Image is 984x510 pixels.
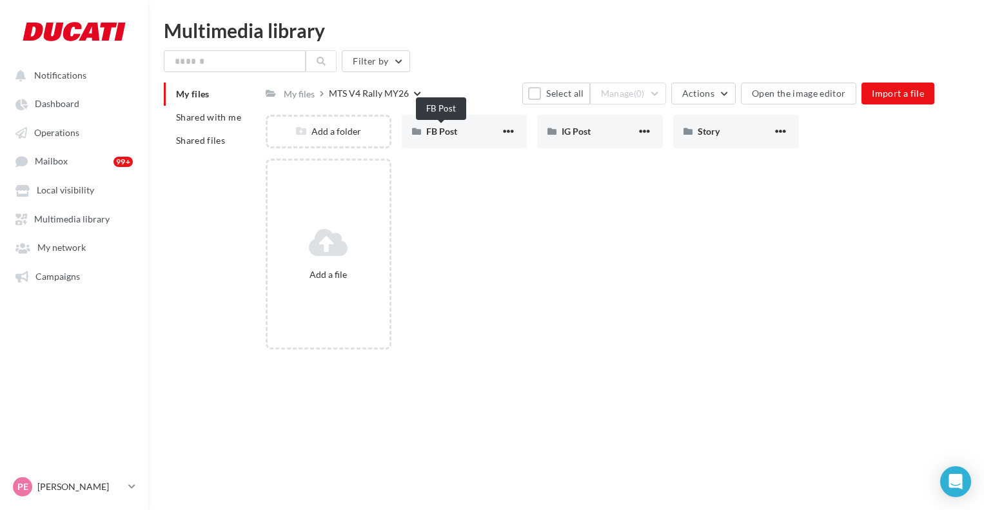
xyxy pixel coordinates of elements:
[37,242,86,253] span: My network
[342,50,409,72] button: Filter by
[634,88,645,99] span: (0)
[176,88,210,99] span: My files
[861,83,934,104] button: Import a file
[34,70,86,81] span: Notifications
[176,112,241,123] span: Shared with me
[522,83,590,104] button: Select all
[8,121,141,144] a: Operations
[113,157,133,167] div: 99+
[8,92,141,115] a: Dashboard
[17,480,28,493] span: PE
[35,271,80,282] span: Campaigns
[37,480,123,493] p: [PERSON_NAME]
[698,126,720,137] span: Story
[35,99,79,110] span: Dashboard
[34,127,79,138] span: Operations
[329,87,409,100] div: MTS V4 Rally MY26
[8,264,141,288] a: Campaigns
[416,97,466,120] div: FB Post
[741,83,856,104] button: Open the image editor
[8,149,141,173] a: Mailbox 99+
[8,178,141,201] a: Local visibility
[164,21,969,40] div: Multimedia library
[682,88,714,99] span: Actions
[37,185,94,196] span: Local visibility
[562,126,591,137] span: IG Post
[872,88,924,99] span: Import a file
[34,213,110,224] span: Multimedia library
[176,135,225,146] span: Shared files
[268,125,389,138] div: Add a folder
[35,156,68,167] span: Mailbox
[590,83,666,104] button: Manage(0)
[426,126,457,137] span: FB Post
[8,235,141,259] a: My network
[273,268,384,281] div: Add a file
[10,475,138,499] a: PE [PERSON_NAME]
[8,207,141,230] a: Multimedia library
[940,466,971,497] div: Open Intercom Messenger
[671,83,736,104] button: Actions
[284,88,315,101] div: My files
[8,63,135,86] button: Notifications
